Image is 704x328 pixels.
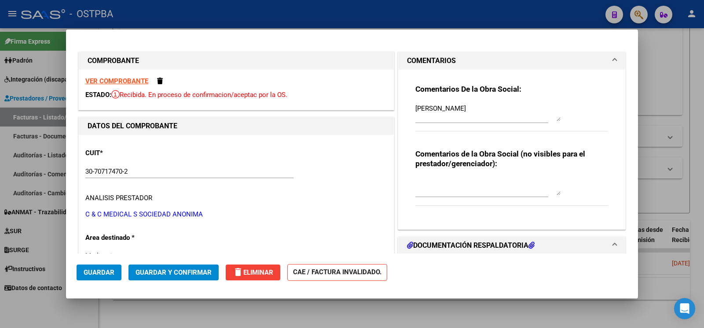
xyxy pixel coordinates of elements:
strong: COMPROBANTE [88,56,139,65]
div: COMENTARIOS [398,70,625,229]
span: Recibida. En proceso de confirmacion/aceptac por la OS. [111,91,287,99]
p: C & C MEDICAL S SOCIEDAD ANONIMA [85,209,387,220]
strong: DATOS DEL COMPROBANTE [88,122,177,130]
button: Guardar [77,265,121,280]
span: ESTADO: [85,91,111,99]
span: Eliminar [233,268,273,276]
button: Eliminar [226,265,280,280]
span: Guardar y Confirmar [136,268,212,276]
p: Area destinado * [85,233,176,243]
h1: DOCUMENTACIÓN RESPALDATORIA [407,240,535,251]
div: ANALISIS PRESTADOR [85,193,152,203]
strong: Comentarios De la Obra Social: [415,85,521,93]
h1: COMENTARIOS [407,56,456,66]
strong: Comentarios de la Obra Social (no visibles para el prestador/gerenciador): [415,149,585,168]
mat-expansion-panel-header: COMENTARIOS [398,52,625,70]
mat-icon: delete [233,267,243,277]
button: Guardar y Confirmar [128,265,219,280]
p: CUIT [85,148,176,158]
mat-expansion-panel-header: DOCUMENTACIÓN RESPALDATORIA [398,237,625,254]
span: Medicacion [85,252,120,260]
strong: CAE / FACTURA INVALIDADO. [287,264,387,281]
span: Guardar [84,268,114,276]
div: Open Intercom Messenger [674,298,695,319]
a: VER COMPROBANTE [85,77,148,85]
